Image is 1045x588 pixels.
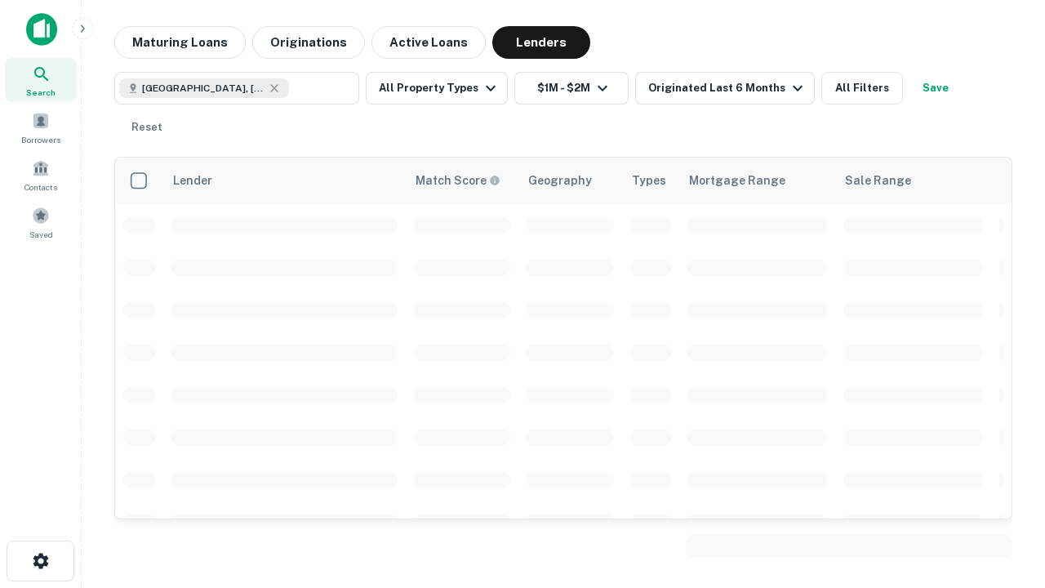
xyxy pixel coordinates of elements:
[121,111,173,144] button: Reset
[416,171,500,189] div: Capitalize uses an advanced AI algorithm to match your search with the best lender. The match sco...
[492,26,590,59] button: Lenders
[252,26,365,59] button: Originations
[5,58,77,102] a: Search
[24,180,57,194] span: Contacts
[29,228,53,241] span: Saved
[909,72,962,105] button: Save your search to get updates of matches that match your search criteria.
[416,171,497,189] h6: Match Score
[679,158,835,203] th: Mortgage Range
[635,72,815,105] button: Originated Last 6 Months
[173,171,212,190] div: Lender
[26,13,57,46] img: capitalize-icon.png
[518,158,622,203] th: Geography
[5,105,77,149] a: Borrowers
[514,72,629,105] button: $1M - $2M
[528,171,592,190] div: Geography
[648,78,807,98] div: Originated Last 6 Months
[835,158,991,203] th: Sale Range
[366,72,508,105] button: All Property Types
[114,26,246,59] button: Maturing Loans
[689,171,785,190] div: Mortgage Range
[406,158,518,203] th: Capitalize uses an advanced AI algorithm to match your search with the best lender. The match sco...
[163,158,406,203] th: Lender
[622,158,679,203] th: Types
[142,81,265,96] span: [GEOGRAPHIC_DATA], [GEOGRAPHIC_DATA], [GEOGRAPHIC_DATA]
[5,153,77,197] a: Contacts
[632,171,666,190] div: Types
[26,86,56,99] span: Search
[963,457,1045,536] iframe: Chat Widget
[821,72,903,105] button: All Filters
[371,26,486,59] button: Active Loans
[21,133,60,146] span: Borrowers
[5,200,77,244] a: Saved
[845,171,911,190] div: Sale Range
